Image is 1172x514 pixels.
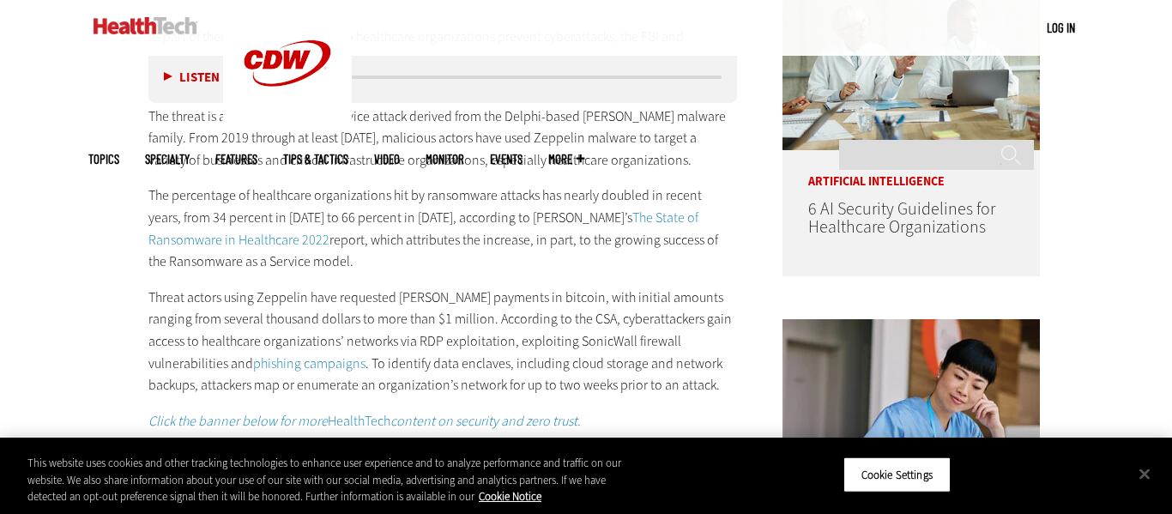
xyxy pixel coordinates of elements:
a: Click the banner below for moreHealthTechcontent on security and zero trust. [148,412,581,430]
span: More [548,153,584,166]
a: The State of Ransomware in Healthcare 2022 [148,209,698,249]
a: Log in [1047,20,1075,35]
a: Tips & Tactics [283,153,348,166]
a: Events [490,153,523,166]
button: Close [1126,455,1163,493]
span: Specialty [145,153,190,166]
a: CDW [223,113,352,131]
a: Video [374,153,400,166]
img: Home [94,17,197,34]
a: MonITor [426,153,464,166]
p: The percentage of healthcare organizations hit by ransomware attacks has nearly doubled in recent... [148,184,737,272]
p: Artificial Intelligence [782,150,1040,188]
a: Features [215,153,257,166]
a: phishing campaigns [253,354,365,372]
img: nurse studying on computer [782,319,1040,512]
div: This website uses cookies and other tracking technologies to enhance user experience and to analy... [27,455,644,505]
button: Cookie Settings [843,457,951,493]
p: Threat actors using Zeppelin have requested [PERSON_NAME] payments in bitcoin, with initial amoun... [148,287,737,396]
a: More information about your privacy [479,489,541,504]
em: content on security and zero trust. [390,412,581,430]
em: Click the banner below for more [148,412,328,430]
span: Topics [88,153,119,166]
div: User menu [1047,19,1075,37]
a: 6 AI Security Guidelines for Healthcare Organizations [808,197,995,239]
